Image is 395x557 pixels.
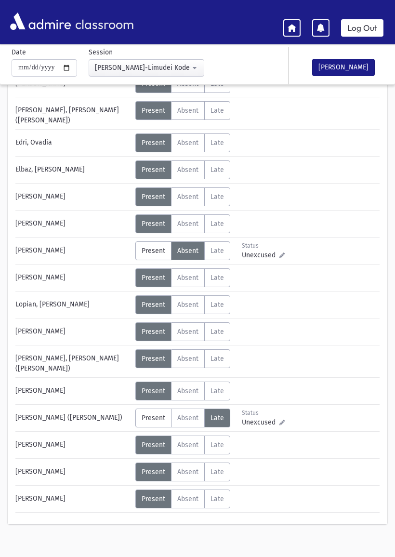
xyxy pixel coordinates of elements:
[312,59,375,76] button: [PERSON_NAME]
[177,139,198,147] span: Absent
[177,414,198,422] span: Absent
[177,441,198,449] span: Absent
[211,355,224,363] span: Late
[177,328,198,336] span: Absent
[211,468,224,476] span: Late
[73,9,134,34] span: classroom
[211,328,224,336] span: Late
[135,214,230,233] div: AttTypes
[11,241,135,260] div: [PERSON_NAME]
[142,166,165,174] span: Present
[135,409,230,427] div: AttTypes
[177,166,198,174] span: Absent
[177,247,198,255] span: Absent
[11,322,135,341] div: [PERSON_NAME]
[89,59,204,77] button: Morah Roizy-Limudei Kodesh(9:00AM-12:45PM)
[211,495,224,503] span: Late
[142,301,165,309] span: Present
[135,382,230,400] div: AttTypes
[11,349,135,373] div: [PERSON_NAME], [PERSON_NAME] ([PERSON_NAME])
[11,160,135,179] div: Elbaz, [PERSON_NAME]
[242,250,279,260] span: Unexcused
[89,47,113,57] label: Session
[135,187,230,206] div: AttTypes
[211,247,224,255] span: Late
[211,106,224,115] span: Late
[142,468,165,476] span: Present
[177,355,198,363] span: Absent
[142,274,165,282] span: Present
[177,274,198,282] span: Absent
[211,301,224,309] span: Late
[211,139,224,147] span: Late
[11,436,135,454] div: [PERSON_NAME]
[135,133,230,152] div: AttTypes
[142,328,165,336] span: Present
[211,387,224,395] span: Late
[135,463,230,481] div: AttTypes
[135,295,230,314] div: AttTypes
[11,382,135,400] div: [PERSON_NAME]
[135,322,230,341] div: AttTypes
[135,101,230,120] div: AttTypes
[142,106,165,115] span: Present
[135,241,230,260] div: AttTypes
[242,241,285,250] div: Status
[11,101,135,125] div: [PERSON_NAME], [PERSON_NAME] ([PERSON_NAME])
[11,187,135,206] div: [PERSON_NAME]
[135,436,230,454] div: AttTypes
[211,441,224,449] span: Late
[211,220,224,228] span: Late
[177,301,198,309] span: Absent
[12,47,26,57] label: Date
[177,387,198,395] span: Absent
[142,441,165,449] span: Present
[211,166,224,174] span: Late
[211,274,224,282] span: Late
[135,160,230,179] div: AttTypes
[242,409,285,417] div: Status
[341,19,383,37] a: Log Out
[11,409,135,427] div: [PERSON_NAME] ([PERSON_NAME])
[211,193,224,201] span: Late
[142,495,165,503] span: Present
[177,106,198,115] span: Absent
[11,133,135,152] div: Edri, Ovadia
[211,414,224,422] span: Late
[142,355,165,363] span: Present
[177,220,198,228] span: Absent
[177,495,198,503] span: Absent
[142,220,165,228] span: Present
[11,463,135,481] div: [PERSON_NAME]
[142,139,165,147] span: Present
[142,387,165,395] span: Present
[142,247,165,255] span: Present
[11,490,135,508] div: [PERSON_NAME]
[11,295,135,314] div: Lopian, [PERSON_NAME]
[142,193,165,201] span: Present
[11,214,135,233] div: [PERSON_NAME]
[242,417,279,427] span: Unexcused
[177,193,198,201] span: Absent
[8,10,73,32] img: AdmirePro
[142,414,165,422] span: Present
[177,468,198,476] span: Absent
[135,490,230,508] div: AttTypes
[95,63,190,73] div: [PERSON_NAME]-Limudei Kodesh(9:00AM-12:45PM)
[11,268,135,287] div: [PERSON_NAME]
[135,349,230,368] div: AttTypes
[135,268,230,287] div: AttTypes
